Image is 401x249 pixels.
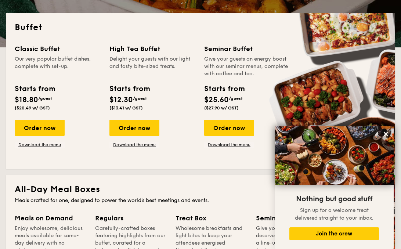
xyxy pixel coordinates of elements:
div: Order now [204,120,254,136]
div: Give your guests an energy boost with our seminar menus, complete with coffee and tea. [204,55,290,77]
div: Meals on Demand [15,213,86,223]
span: ($27.90 w/ GST) [204,105,239,111]
span: /guest [229,96,243,101]
span: $25.60 [204,95,229,104]
div: Starts from [204,83,244,94]
span: $12.30 [109,95,133,104]
span: $18.80 [15,95,38,104]
button: Close [380,128,392,140]
div: Seminar Meal Box [256,213,328,223]
span: Nothing but good stuff [296,195,372,203]
img: DSC07876-Edit02-Large.jpeg [275,126,394,185]
span: ($20.49 w/ GST) [15,105,50,111]
div: Treat Box [176,213,247,223]
span: /guest [133,96,147,101]
div: Meals crafted for one, designed to power the world's best meetings and events. [15,197,386,204]
h2: All-Day Meal Boxes [15,184,386,195]
div: Order now [15,120,65,136]
a: Download the menu [204,142,254,148]
div: High Tea Buffet [109,44,195,54]
div: Regulars [95,213,167,223]
a: Download the menu [109,142,159,148]
div: Starts from [109,83,149,94]
div: Seminar Buffet [204,44,290,54]
h2: Buffet [15,22,386,33]
span: ($13.41 w/ GST) [109,105,143,111]
a: Download the menu [15,142,65,148]
div: Order now [109,120,159,136]
div: Delight your guests with our light and tasty bite-sized treats. [109,55,195,77]
div: Starts from [15,83,55,94]
span: Sign up for a welcome treat delivered straight to your inbox. [295,207,373,221]
div: Classic Buffet [15,44,101,54]
div: Our very popular buffet dishes, complete with set-up. [15,55,101,77]
span: /guest [38,96,52,101]
button: Join the crew [289,227,379,240]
